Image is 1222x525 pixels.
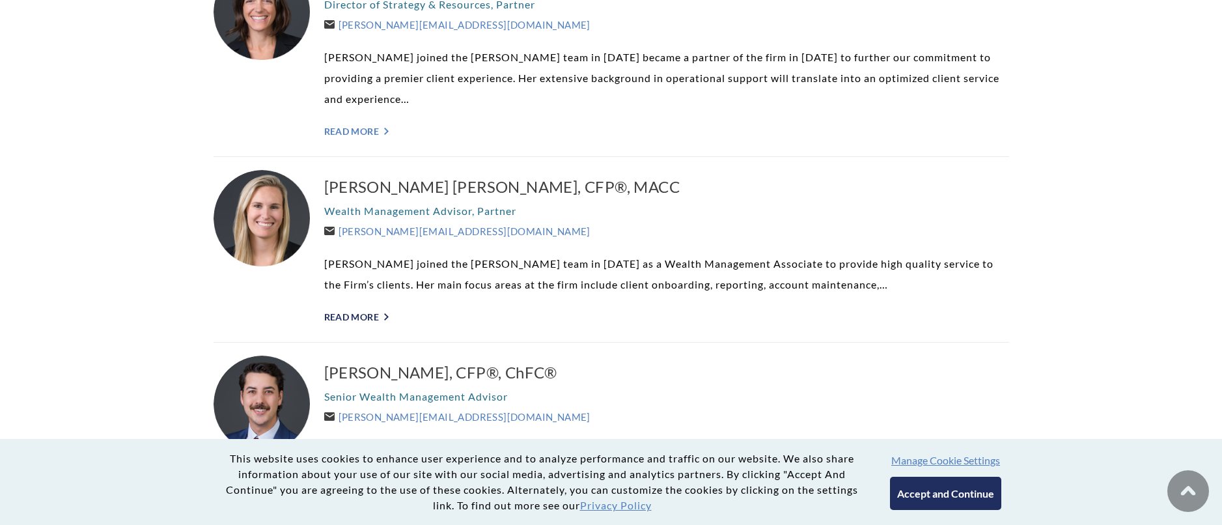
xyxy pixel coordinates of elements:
[221,451,864,513] p: This website uses cookies to enhance user experience and to analyze performance and traffic on ou...
[324,126,1009,137] a: Read More ">
[580,499,652,511] a: Privacy Policy
[324,386,1009,407] p: Senior Wealth Management Advisor
[324,177,1009,197] a: [PERSON_NAME] [PERSON_NAME], CFP®, MACC
[324,311,1009,322] a: Read More ">
[324,201,1009,221] p: Wealth Management Advisor, Partner
[324,253,1009,295] p: [PERSON_NAME] joined the [PERSON_NAME] team in [DATE] as a Wealth Management Associate to provide...
[324,47,1009,109] p: [PERSON_NAME] joined the [PERSON_NAME] team in [DATE] became a partner of the firm in [DATE] to f...
[324,19,590,31] a: [PERSON_NAME][EMAIL_ADDRESS][DOMAIN_NAME]
[324,411,590,423] a: [PERSON_NAME][EMAIL_ADDRESS][DOMAIN_NAME]
[890,477,1001,510] button: Accept and Continue
[891,454,1000,466] button: Manage Cookie Settings
[324,225,590,237] a: [PERSON_NAME][EMAIL_ADDRESS][DOMAIN_NAME]
[324,362,1009,383] a: [PERSON_NAME], CFP®, ChFC®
